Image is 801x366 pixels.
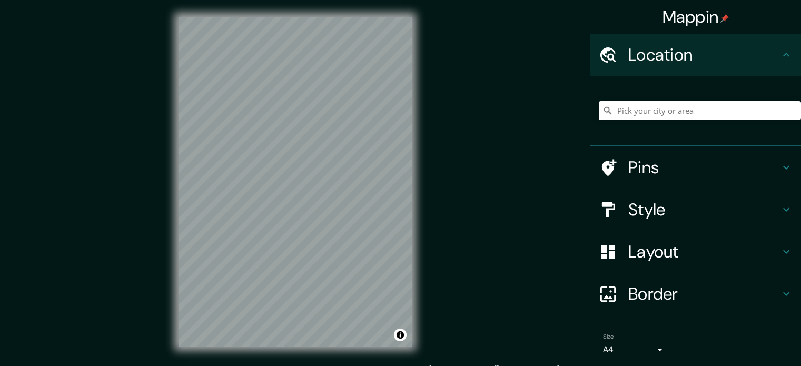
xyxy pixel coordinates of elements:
div: Location [590,34,801,76]
canvas: Map [179,17,412,347]
h4: Style [628,199,780,220]
div: Border [590,273,801,315]
div: A4 [603,341,666,358]
h4: Location [628,44,780,65]
h4: Border [628,283,780,304]
h4: Mappin [662,6,729,27]
input: Pick your city or area [599,101,801,120]
button: Toggle attribution [394,329,407,341]
h4: Pins [628,157,780,178]
img: pin-icon.png [720,14,729,23]
div: Style [590,189,801,231]
div: Layout [590,231,801,273]
div: Pins [590,146,801,189]
label: Size [603,332,614,341]
h4: Layout [628,241,780,262]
